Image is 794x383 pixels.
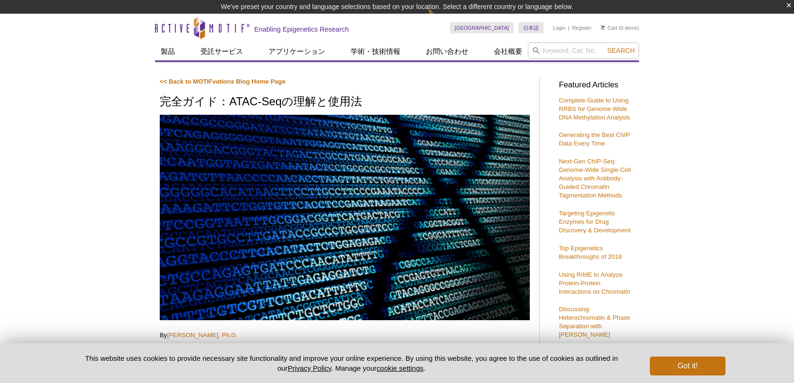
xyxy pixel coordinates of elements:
[559,81,634,89] h3: Featured Articles
[601,25,605,30] img: Your Cart
[160,115,530,320] img: ATAC-Seq
[559,158,630,199] a: Next-Gen ChIP-Seq: Genome-Wide Single-Cell Analysis with Antibody-Guided Chromatin Tagmentation M...
[155,43,181,60] a: 製品
[377,364,423,372] button: cookie settings
[568,22,570,34] li: |
[559,245,621,260] a: Top Epigenetics Breakthroughs of 2018
[559,271,630,295] a: Using RIME to Analyze Protein-Protein Interactions on Chromatin
[601,22,639,34] li: (0 items)
[195,43,249,60] a: 受託サービス
[488,43,528,60] a: 会社概要
[263,43,331,60] a: アプリケーション
[160,78,285,85] a: << Back to MOTIFvations Blog Home Page
[528,43,639,59] input: Keyword, Cat. No.
[559,210,630,234] a: Targeting Epigenetic Enzymes for Drug Discovery & Development
[601,25,617,31] a: Cart
[553,25,566,31] a: Login
[650,357,725,375] button: Got it!
[428,7,453,29] img: Change Here
[559,97,630,121] a: Complete Guide to Using RRBS for Genome-Wide DNA Methylation Analysis
[518,22,544,34] a: 日本語
[604,46,638,55] button: Search
[607,47,635,54] span: Search
[288,364,331,372] a: Privacy Policy
[160,331,530,340] p: By
[420,43,474,60] a: お問い合わせ
[450,22,514,34] a: [GEOGRAPHIC_DATA]
[559,131,630,147] a: Generating the Best ChIP Data Every Time
[345,43,406,60] a: 学術・技術情報
[160,342,180,349] em: [DATE]
[572,25,591,31] a: Register
[167,332,237,339] a: [PERSON_NAME], Ph.D.
[559,306,630,338] a: Discussing Heterochromatin & Phase Separation with [PERSON_NAME]
[69,353,634,373] p: This website uses cookies to provide necessary site functionality and improve your online experie...
[254,25,349,34] h2: Enabling Epigenetics Research
[160,95,530,109] h1: 完全ガイド：ATAC-Seqの理解と使用法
